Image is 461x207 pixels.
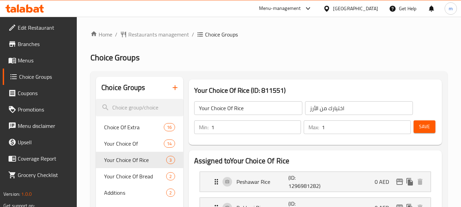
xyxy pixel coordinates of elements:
button: delete [415,177,425,187]
span: Edit Restaurant [18,24,72,32]
span: Version: [3,190,20,198]
span: Save [419,122,430,131]
a: Coverage Report [3,150,77,167]
div: Your Choice Of Rice3 [96,152,183,168]
span: Choice Groups [205,30,238,39]
button: edit [394,177,405,187]
a: Branches [3,36,77,52]
p: Peshawar Rice [236,178,289,186]
div: Choice Of Extra16 [96,119,183,135]
p: (ID: 1296981282) [288,174,323,190]
span: Your Choice Of Rice [104,156,166,164]
span: Restaurants management [128,30,189,39]
h3: Your Choice Of Rice (ID: 811551) [194,85,436,96]
span: Your Choice Of [104,139,164,148]
div: Choices [164,139,175,148]
a: Choice Groups [3,69,77,85]
a: Promotions [3,101,77,118]
span: 3 [167,157,174,163]
div: Choices [166,189,175,197]
span: 16 [164,124,174,131]
a: Restaurants management [120,30,189,39]
p: Max: [308,123,319,131]
a: Menu disclaimer [3,118,77,134]
a: Coupons [3,85,77,101]
span: m [449,5,453,12]
div: Your Choice Of14 [96,135,183,152]
span: Choice Of Extra [104,123,164,131]
a: Upsell [3,134,77,150]
div: Choices [166,172,175,180]
span: 14 [164,141,174,147]
span: Additions [104,189,166,197]
span: 1.0.0 [21,190,32,198]
div: Choices [164,123,175,131]
span: Menu disclaimer [18,122,72,130]
li: / [115,30,117,39]
span: Upsell [18,138,72,146]
h2: Choice Groups [101,83,145,93]
a: Grocery Checklist [3,167,77,183]
span: 2 [167,190,174,196]
li: Expand [194,169,436,195]
span: Menus [18,56,72,64]
span: Grocery Checklist [18,171,72,179]
span: Branches [18,40,72,48]
li: / [192,30,194,39]
p: Min: [199,123,208,131]
div: Additions2 [96,184,183,201]
span: Coverage Report [18,154,72,163]
a: Menus [3,52,77,69]
p: 0 AED [375,178,394,186]
input: search [96,99,183,116]
nav: breadcrumb [90,30,447,39]
button: Save [414,120,435,133]
span: Coupons [18,89,72,97]
span: Your Choice Of Bread [104,172,166,180]
div: [GEOGRAPHIC_DATA] [333,5,378,12]
button: duplicate [405,177,415,187]
a: Edit Restaurant [3,19,77,36]
span: Choice Groups [90,50,140,65]
div: Your Choice Of Bread2 [96,168,183,184]
h2: Assigned to Your Choice Of Rice [194,156,436,166]
span: Choice Groups [19,73,72,81]
span: Promotions [18,105,72,114]
a: Home [90,30,112,39]
div: Choices [166,156,175,164]
div: Expand [200,172,431,192]
span: 2 [167,173,174,180]
div: Menu-management [259,4,301,13]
